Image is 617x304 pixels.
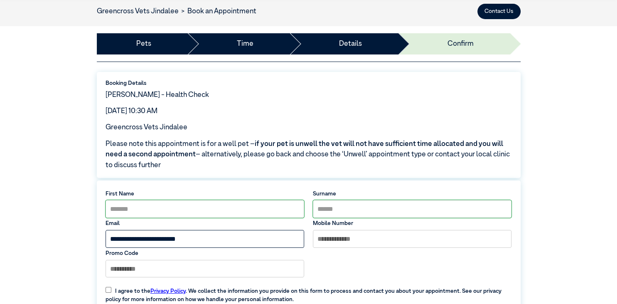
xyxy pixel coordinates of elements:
[150,288,186,294] a: Privacy Policy
[106,141,503,158] span: if your pet is unwell the vet will not have sufficient time allocated and you will need a second ...
[101,281,516,304] label: I agree to the . We collect the information you provide on this form to process and contact you a...
[106,139,512,171] span: Please note this appointment is for a well pet – – alternatively, please go back and choose the ‘...
[97,6,257,17] nav: breadcrumb
[97,8,179,15] a: Greencross Vets Jindalee
[106,124,187,131] span: Greencross Vets Jindalee
[106,108,157,115] span: [DATE] 10:30 AM
[179,6,257,17] li: Book an Appointment
[136,39,151,49] a: Pets
[106,91,209,99] span: [PERSON_NAME] - Health Check
[106,249,305,257] label: Promo Code
[339,39,362,49] a: Details
[237,39,253,49] a: Time
[477,4,521,19] button: Contact Us
[106,287,111,293] input: I agree to thePrivacy Policy. We collect the information you provide on this form to process and ...
[313,219,512,227] label: Mobile Number
[106,190,305,198] label: First Name
[313,190,512,198] label: Surname
[106,219,305,227] label: Email
[106,79,512,87] label: Booking Details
